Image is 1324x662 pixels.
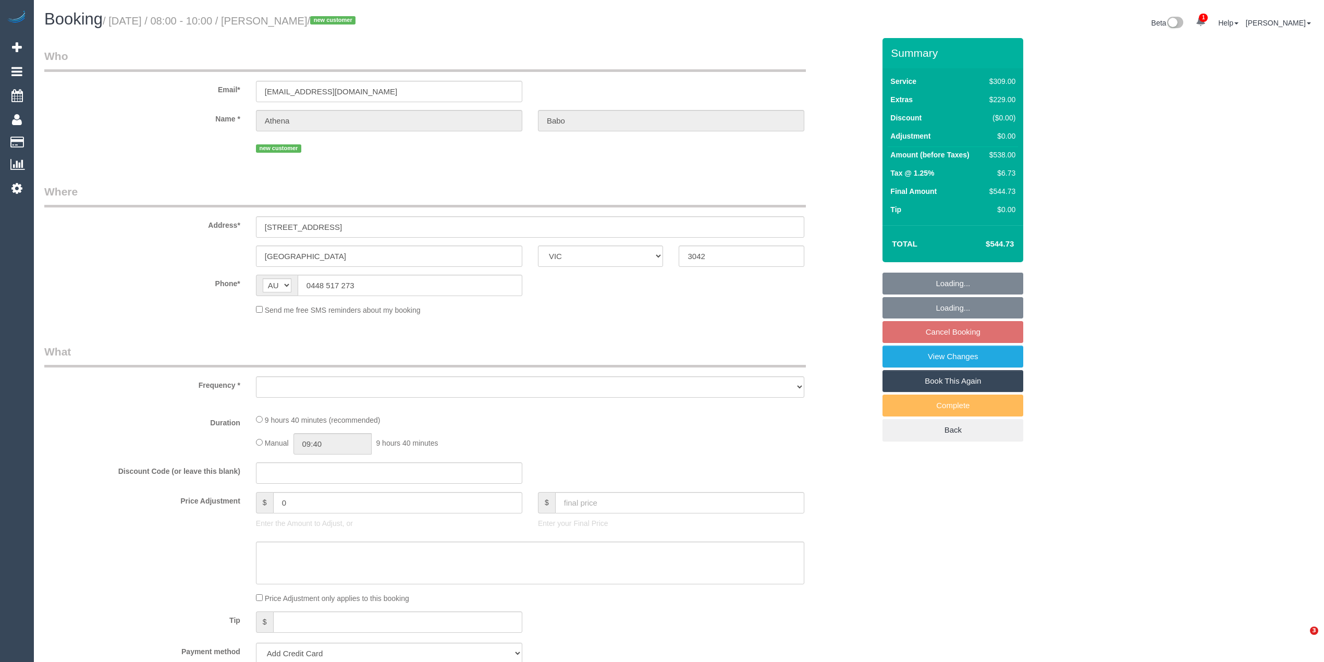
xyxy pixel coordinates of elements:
[36,81,248,95] label: Email*
[954,240,1014,249] h4: $544.73
[890,76,916,87] label: Service
[985,131,1015,141] div: $0.00
[256,611,273,633] span: $
[882,419,1023,441] a: Back
[44,10,103,28] span: Booking
[265,594,409,603] span: Price Adjustment only applies to this booking
[36,414,248,428] label: Duration
[985,204,1015,215] div: $0.00
[256,518,522,529] p: Enter the Amount to Adjust, or
[538,110,804,131] input: Last Name*
[36,376,248,390] label: Frequency *
[256,81,522,102] input: Email*
[265,306,421,314] span: Send me free SMS reminders about my booking
[308,15,359,27] span: /
[891,47,1018,59] h3: Summary
[890,131,930,141] label: Adjustment
[36,275,248,289] label: Phone*
[44,344,806,367] legend: What
[890,94,913,105] label: Extras
[1246,19,1311,27] a: [PERSON_NAME]
[376,439,438,447] span: 9 hours 40 minutes
[882,370,1023,392] a: Book This Again
[538,518,804,529] p: Enter your Final Price
[985,94,1015,105] div: $229.00
[1151,19,1184,27] a: Beta
[36,110,248,124] label: Name *
[985,186,1015,197] div: $544.73
[1218,19,1239,27] a: Help
[1199,14,1208,22] span: 1
[265,439,289,447] span: Manual
[298,275,522,296] input: Phone*
[1191,10,1211,33] a: 1
[36,462,248,476] label: Discount Code (or leave this blank)
[310,16,355,24] span: new customer
[882,346,1023,367] a: View Changes
[890,150,969,160] label: Amount (before Taxes)
[890,204,901,215] label: Tip
[890,186,937,197] label: Final Amount
[256,144,301,153] span: new customer
[36,216,248,230] label: Address*
[1289,627,1314,652] iframe: Intercom live chat
[985,76,1015,87] div: $309.00
[44,48,806,72] legend: Who
[555,492,804,513] input: final price
[985,113,1015,123] div: ($0.00)
[36,611,248,626] label: Tip
[538,492,555,513] span: $
[265,416,381,424] span: 9 hours 40 minutes (recommended)
[890,113,922,123] label: Discount
[1166,17,1183,30] img: New interface
[103,15,359,27] small: / [DATE] / 08:00 - 10:00 / [PERSON_NAME]
[256,492,273,513] span: $
[985,150,1015,160] div: $538.00
[1310,627,1318,635] span: 3
[256,246,522,267] input: Suburb*
[256,110,522,131] input: First Name*
[36,643,248,657] label: Payment method
[6,10,27,25] img: Automaid Logo
[892,239,917,248] strong: Total
[36,492,248,506] label: Price Adjustment
[44,184,806,207] legend: Where
[985,168,1015,178] div: $6.73
[679,246,804,267] input: Post Code*
[890,168,934,178] label: Tax @ 1.25%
